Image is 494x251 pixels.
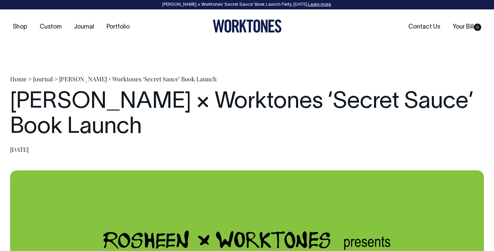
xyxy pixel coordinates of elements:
a: Your Bill0 [450,22,484,33]
span: 0 [474,24,481,31]
span: > [28,75,32,83]
a: Journal [71,22,97,33]
span: [PERSON_NAME] × Worktones ‘Secret Sauce’ Book Launch [59,75,217,83]
a: Custom [37,22,64,33]
a: Learn more [308,3,331,7]
div: [PERSON_NAME] × Worktones ‘Secret Sauce’ Book Launch Party, [DATE]. . [7,2,487,7]
a: Home [10,75,27,83]
a: Shop [10,22,30,33]
a: Portfolio [104,22,132,33]
h1: [PERSON_NAME] × Worktones ‘Secret Sauce’ Book Launch [10,90,484,140]
time: [DATE] [10,145,29,154]
a: Contact Us [406,22,443,33]
a: Journal [33,75,53,83]
span: > [54,75,58,83]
